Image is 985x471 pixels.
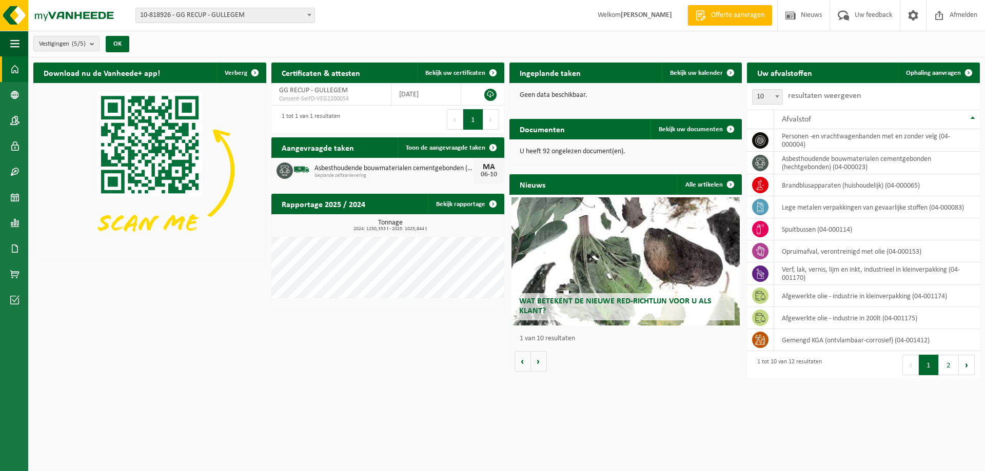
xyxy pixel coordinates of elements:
[687,5,772,26] a: Offerte aanvragen
[774,329,980,351] td: gemengd KGA (ontvlambaar-corrosief) (04-001412)
[651,119,741,139] a: Bekijk uw documenten
[774,129,980,152] td: personen -en vrachtwagenbanden met en zonder velg (04-000004)
[774,262,980,285] td: verf, lak, vernis, lijm en inkt, industrieel in kleinverpakking (04-001170)
[271,194,376,214] h2: Rapportage 2025 / 2024
[33,63,170,83] h2: Download nu de Vanheede+ app!
[33,83,266,257] img: Download de VHEPlus App
[774,240,980,262] td: opruimafval, verontreinigd met olie (04-000153)
[391,83,461,106] td: [DATE]
[906,70,961,76] span: Ophaling aanvragen
[774,174,980,196] td: brandblusapparaten (huishoudelijk) (04-000065)
[788,92,861,100] label: resultaten weergeven
[708,10,767,21] span: Offerte aanvragen
[898,63,979,83] a: Ophaling aanvragen
[939,355,959,375] button: 2
[509,63,591,83] h2: Ingeplande taken
[39,36,86,52] span: Vestigingen
[398,137,503,158] a: Toon de aangevraagde taken
[670,70,723,76] span: Bekijk uw kalender
[483,109,499,130] button: Next
[271,137,364,157] h2: Aangevraagde taken
[314,173,474,179] span: Geplande zelfaanlevering
[72,40,86,47] count: (5/5)
[774,307,980,329] td: afgewerkte olie - industrie in 200lt (04-001175)
[520,92,732,99] p: Geen data beschikbaar.
[425,70,485,76] span: Bekijk uw certificaten
[106,36,129,52] button: OK
[479,163,499,171] div: MA
[428,194,503,214] a: Bekijk rapportage
[621,11,672,19] strong: [PERSON_NAME]
[216,63,265,83] button: Verberg
[752,89,783,105] span: 10
[279,95,383,103] span: Consent-SelfD-VEG2200054
[774,285,980,307] td: afgewerkte olie - industrie in kleinverpakking (04-001174)
[752,354,822,376] div: 1 tot 10 van 12 resultaten
[136,8,314,23] span: 10-818926 - GG RECUP - GULLEGEM
[747,63,822,83] h2: Uw afvalstoffen
[447,109,463,130] button: Previous
[279,87,348,94] span: GG RECUP - GULLEGEM
[659,126,723,133] span: Bekijk uw documenten
[520,148,732,155] p: U heeft 92 ongelezen document(en).
[33,36,100,51] button: Vestigingen(5/5)
[406,145,485,151] span: Toon de aangevraagde taken
[774,196,980,218] td: lege metalen verpakkingen van gevaarlijke stoffen (04-000083)
[479,171,499,178] div: 06-10
[531,351,547,372] button: Volgende
[293,161,310,178] img: BL-SO-LV
[225,70,247,76] span: Verberg
[919,355,939,375] button: 1
[774,152,980,174] td: asbesthoudende bouwmaterialen cementgebonden (hechtgebonden) (04-000023)
[662,63,741,83] a: Bekijk uw kalender
[277,108,340,131] div: 1 tot 1 van 1 resultaten
[902,355,919,375] button: Previous
[511,197,740,325] a: Wat betekent de nieuwe RED-richtlijn voor u als klant?
[782,115,811,124] span: Afvalstof
[314,165,474,173] span: Asbesthoudende bouwmaterialen cementgebonden (hechtgebonden)
[5,448,171,471] iframe: chat widget
[509,174,556,194] h2: Nieuws
[677,174,741,195] a: Alle artikelen
[417,63,503,83] a: Bekijk uw certificaten
[519,297,712,315] span: Wat betekent de nieuwe RED-richtlijn voor u als klant?
[271,63,370,83] h2: Certificaten & attesten
[959,355,975,375] button: Next
[753,90,782,104] span: 10
[774,218,980,240] td: spuitbussen (04-000114)
[135,8,315,23] span: 10-818926 - GG RECUP - GULLEGEM
[277,219,504,232] h3: Tonnage
[515,351,531,372] button: Vorige
[277,227,504,232] span: 2024: 1250,353 t - 2025: 1025,844 t
[509,119,575,139] h2: Documenten
[463,109,483,130] button: 1
[520,335,737,342] p: 1 van 10 resultaten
